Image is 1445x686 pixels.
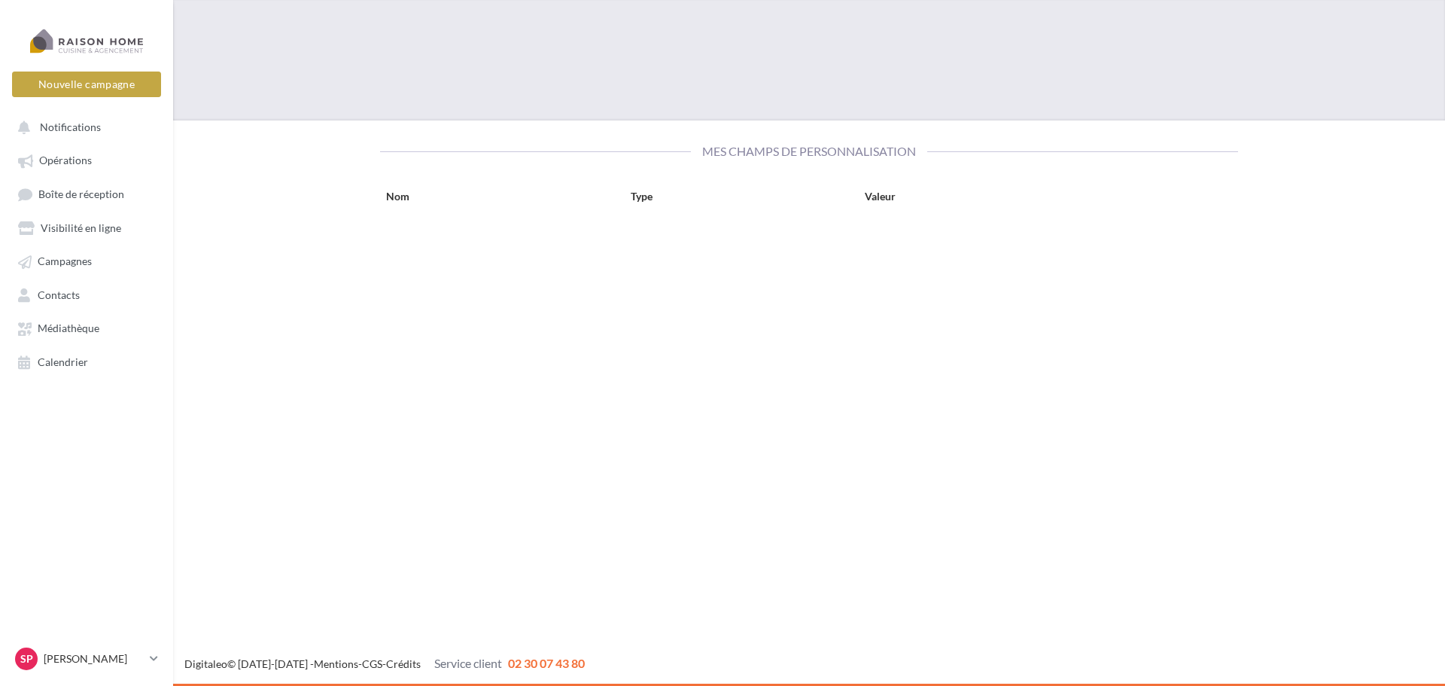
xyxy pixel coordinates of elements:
[434,656,502,670] span: Service client
[9,113,158,140] button: Notifications
[859,183,1155,215] th: Valeur
[184,657,227,670] a: Digitaleo
[380,183,625,215] th: Nom
[38,188,124,200] span: Boîte de réception
[44,651,144,666] p: [PERSON_NAME]
[20,651,33,666] span: Sp
[41,221,121,234] span: Visibilité en ligne
[362,657,382,670] a: CGS
[314,657,358,670] a: Mentions
[39,154,92,167] span: Opérations
[12,645,161,673] a: Sp [PERSON_NAME]
[12,72,161,97] button: Nouvelle campagne
[9,180,164,208] a: Boîte de réception
[625,183,859,215] th: Type
[9,247,164,274] a: Campagnes
[38,322,99,335] span: Médiathèque
[9,146,164,173] a: Opérations
[184,657,585,670] span: © [DATE]-[DATE] - - -
[38,355,88,368] span: Calendrier
[9,214,164,241] a: Visibilité en ligne
[691,144,927,158] span: Mes champs de personnalisation
[9,281,164,308] a: Contacts
[508,656,585,670] span: 02 30 07 43 80
[9,314,164,341] a: Médiathèque
[38,288,80,301] span: Contacts
[9,348,164,375] a: Calendrier
[40,120,101,133] span: Notifications
[386,657,421,670] a: Crédits
[38,255,92,268] span: Campagnes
